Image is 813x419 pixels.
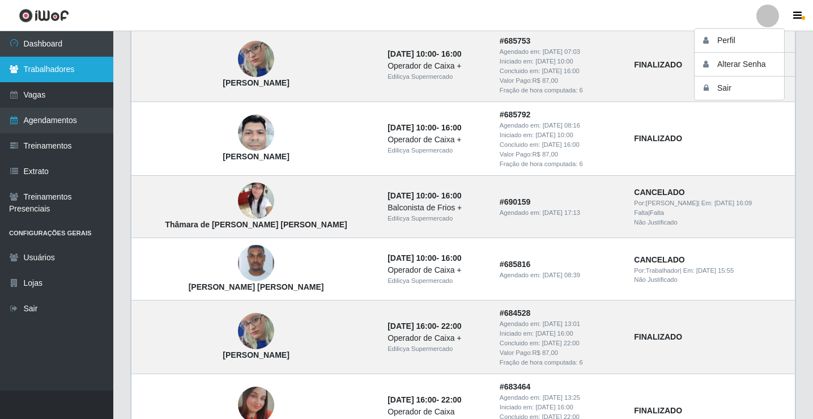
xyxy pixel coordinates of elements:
[388,321,436,331] time: [DATE] 16:00
[500,140,620,150] div: Concluido em:
[441,191,462,200] time: 16:00
[223,78,289,87] strong: [PERSON_NAME]
[441,49,462,58] time: 16:00
[634,275,788,285] div: Não Justificado
[388,134,486,146] div: Operador de Caixa +
[388,276,486,286] div: Edilicya Supermercado
[19,9,69,23] img: CoreUI Logo
[388,49,461,58] strong: -
[238,109,274,157] img: Juliano Teixeira Neves
[388,332,486,344] div: Operador de Caixa +
[634,267,679,274] span: Por: Trabalhador
[543,122,580,129] time: [DATE] 08:16
[500,159,620,169] div: Fração de hora computada: 6
[500,403,620,412] div: Iniciado em:
[500,319,620,329] div: Agendado em:
[634,188,684,197] strong: CANCELADO
[500,36,531,45] strong: # 685753
[543,320,580,327] time: [DATE] 13:01
[500,150,620,159] div: Valor Pago: R$ 87,00
[696,267,734,274] time: [DATE] 15:55
[634,208,788,218] div: | Falta
[388,344,486,354] div: Edilicya Supermercado
[500,110,531,119] strong: # 685792
[388,191,461,200] strong: -
[500,66,620,76] div: Concluido em:
[388,146,486,155] div: Edilicya Supermercado
[500,197,531,206] strong: # 690159
[500,208,620,218] div: Agendado em:
[543,394,580,401] time: [DATE] 13:25
[542,340,579,346] time: [DATE] 22:00
[441,321,462,331] time: 22:00
[238,239,274,287] img: Rafael da Silva Pires
[695,53,797,77] button: Alterar Senha
[388,321,461,331] strong: -
[543,209,580,216] time: [DATE] 17:13
[714,200,752,206] time: [DATE] 16:09
[388,395,436,404] time: [DATE] 16:00
[535,404,573,410] time: [DATE] 16:00
[500,130,620,140] div: Iniciado em:
[388,214,486,223] div: Edilicya Supermercado
[542,141,579,148] time: [DATE] 16:00
[238,20,274,98] img: LILIAN SILVA DE SOUZA
[223,350,289,359] strong: [PERSON_NAME]
[500,382,531,391] strong: # 683464
[388,253,461,263] strong: -
[695,77,797,100] button: Sair
[500,86,620,95] div: Fração de hora computada: 6
[500,393,620,403] div: Agendado em:
[388,123,461,132] strong: -
[388,191,436,200] time: [DATE] 10:00
[500,260,531,269] strong: # 685816
[535,330,573,337] time: [DATE] 16:00
[500,338,620,348] div: Concluido em:
[542,67,579,74] time: [DATE] 16:00
[223,152,289,161] strong: [PERSON_NAME]
[500,76,620,86] div: Valor Pago: R$ 87,00
[500,57,620,66] div: Iniciado em:
[388,202,486,214] div: Balconista de Frios +
[441,395,462,404] time: 22:00
[634,255,684,264] strong: CANCELADO
[388,49,436,58] time: [DATE] 10:00
[500,270,620,280] div: Agendado em:
[634,332,682,341] strong: FINALIZADO
[441,253,462,263] time: 16:00
[500,47,620,57] div: Agendado em:
[634,198,788,208] div: | Em:
[500,121,620,130] div: Agendado em:
[238,178,274,223] img: Thâmara de Lourdes Moreira Vasconcelos
[388,264,486,276] div: Operador de Caixa +
[634,200,698,206] span: Por: [PERSON_NAME]
[500,348,620,358] div: Valor Pago: R$ 87,00
[388,406,486,418] div: Operador de Caixa
[634,60,682,69] strong: FINALIZADO
[695,29,797,53] button: Perfil
[238,292,274,370] img: LILIAN SILVA DE SOUZA
[165,220,347,229] strong: Thâmara de [PERSON_NAME] [PERSON_NAME]
[388,60,486,72] div: Operador de Caixa +
[634,406,682,415] strong: FINALIZADO
[535,58,573,65] time: [DATE] 10:00
[500,308,531,318] strong: # 684528
[634,266,788,276] div: | Em:
[543,272,580,278] time: [DATE] 08:39
[634,209,648,216] span: Falta
[388,395,461,404] strong: -
[441,123,462,132] time: 16:00
[388,123,436,132] time: [DATE] 10:00
[543,48,580,55] time: [DATE] 07:03
[634,134,682,143] strong: FINALIZADO
[535,132,573,138] time: [DATE] 10:00
[500,358,620,367] div: Fração de hora computada: 6
[634,218,788,227] div: Não Justificado
[500,329,620,338] div: Iniciado em:
[388,253,436,263] time: [DATE] 10:00
[388,72,486,82] div: Edilicya Supermercado
[189,282,324,291] strong: [PERSON_NAME] [PERSON_NAME]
